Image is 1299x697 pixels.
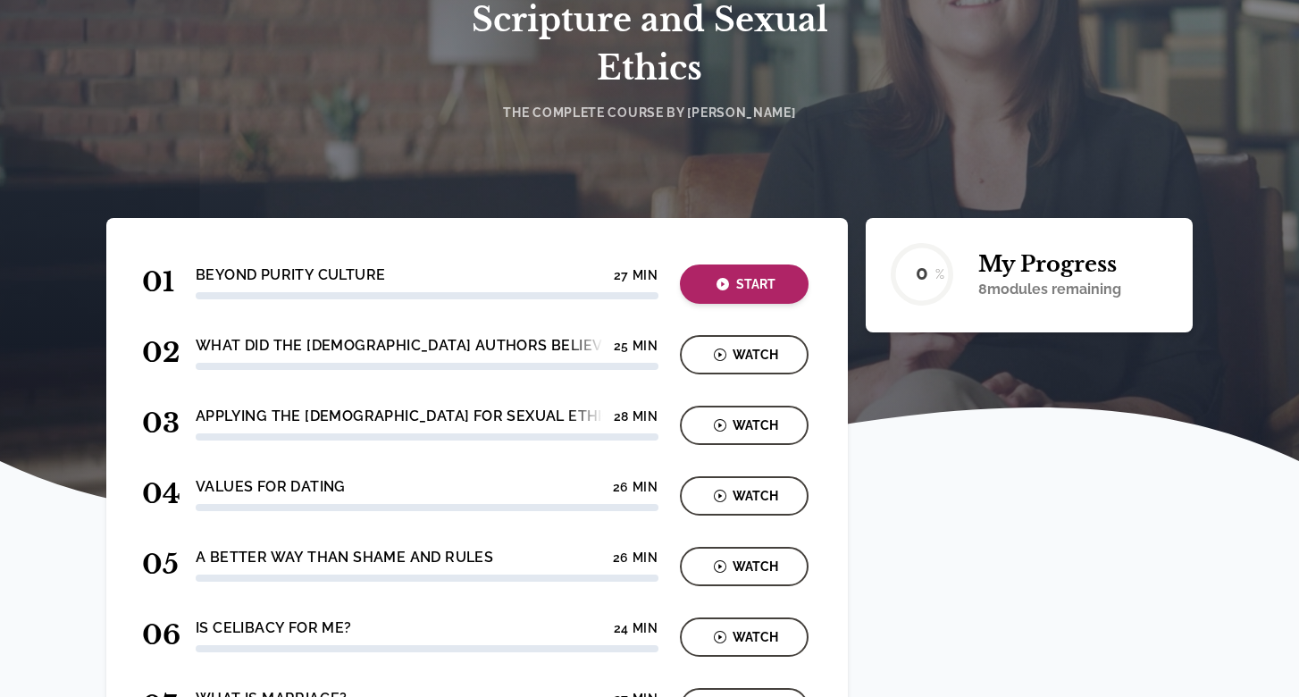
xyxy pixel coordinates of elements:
h4: The Complete Course by [PERSON_NAME] [449,104,850,122]
button: Start [680,265,809,304]
div: Watch [685,627,803,648]
span: 03 [142,407,174,440]
div: Watch [685,557,803,577]
h4: 24 min [614,621,658,635]
span: 05 [142,548,174,581]
h4: Applying the [DEMOGRAPHIC_DATA] for Sexual Ethics [DATE] [196,406,673,427]
button: Watch [680,476,809,516]
h4: 26 min [613,480,658,494]
h4: What Did The [DEMOGRAPHIC_DATA] Authors Believe About Sex? [196,335,707,357]
h4: 28 min [614,409,658,424]
h2: My Progress [978,250,1121,279]
h4: 25 min [614,339,658,353]
h4: Values for Dating [196,476,346,498]
span: 02 [142,336,174,369]
span: 06 [142,618,174,651]
p: 8 modules remaining [978,279,1121,300]
h4: 26 min [613,550,658,565]
button: Watch [680,406,809,445]
div: Watch [685,416,803,436]
button: Watch [680,335,809,374]
div: Watch [685,486,803,507]
h4: Beyond Purity Culture [196,265,385,286]
span: 01 [142,265,174,298]
div: Start [685,274,803,295]
button: Watch [680,547,809,586]
h4: Is Celibacy For Me? [196,617,352,639]
span: 04 [142,477,174,510]
h4: A Better Way Than Shame and Rules [196,547,493,568]
text: 0 [916,261,928,284]
button: Watch [680,617,809,657]
h4: 27 min [614,268,658,282]
div: Watch [685,345,803,365]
